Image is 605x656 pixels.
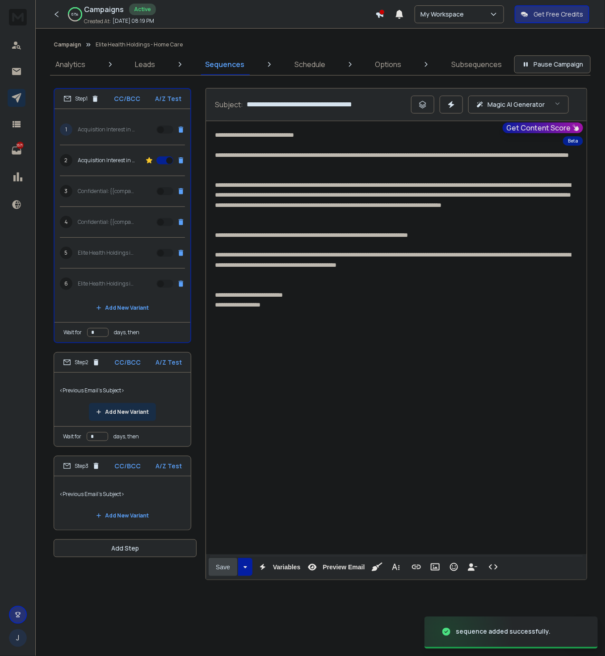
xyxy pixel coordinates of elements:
div: Step 1 [63,95,99,103]
p: Created At: [84,18,111,25]
p: CC/BCC [115,358,141,367]
button: Variables [254,558,302,576]
button: J [9,629,27,647]
button: Save [209,558,237,576]
span: 1 [60,123,72,136]
button: Preview Email [304,558,366,576]
span: Preview Email [321,563,366,571]
p: Confidential: {{companyName}} a fit? [78,219,135,226]
button: Get Content Score [503,122,583,133]
div: sequence added successfully. [456,627,550,636]
p: <Previous Email's Subject> [59,378,185,403]
button: Pause Campaign [514,55,591,73]
p: Schedule [294,59,325,70]
li: Step2CC/BCCA/Z Test<Previous Email's Subject>Add New VariantWait fordays, then [54,352,191,447]
a: 1671 [8,142,25,160]
span: 5 [60,247,72,259]
a: Schedule [289,54,331,75]
p: A/Z Test [155,462,182,471]
button: Get Free Credits [515,5,589,23]
p: Wait for [63,433,81,440]
p: Elite Health Holdings - Home Care [96,41,183,48]
span: 4 [60,216,72,228]
button: Campaign [54,41,81,48]
button: More Text [387,558,404,576]
p: days, then [113,433,139,440]
p: Get Free Credits [534,10,583,19]
div: Beta [563,136,583,146]
div: Active [129,4,156,15]
span: Variables [271,563,302,571]
p: Options [375,59,401,70]
p: Leads [135,59,155,70]
button: Insert Unsubscribe Link [464,558,481,576]
p: Sequences [205,59,244,70]
p: My Workspace [420,10,467,19]
a: Options [370,54,407,75]
p: Confidential: {{companyName}} a fit? [78,188,135,195]
p: A/Z Test [155,358,182,367]
p: Magic AI Generator [487,100,545,109]
button: Clean HTML [369,558,386,576]
p: Subject: [215,99,243,110]
span: 6 [60,278,72,290]
p: Elite Health Holdings is interested in acquiring {{companyName}} [78,280,135,287]
button: Magic AI Generator [468,96,569,114]
div: Step 3 [63,462,100,470]
li: Step1CC/BCCA/Z Test1Acquisition Interest in {{companyName}}2Acquisition Interest in {{companyName... [54,88,191,343]
a: Analytics [50,54,91,75]
p: Acquisition Interest in {{companyName}} [78,126,135,133]
p: Acquisition Interest in {{companyName}} [78,157,135,164]
span: 2 [60,154,72,167]
p: Subsequences [451,59,502,70]
a: Sequences [200,54,250,75]
button: Add Step [54,539,197,557]
p: Analytics [55,59,85,70]
h1: Campaigns [84,4,124,15]
button: Add New Variant [89,403,156,421]
button: Add New Variant [89,507,156,525]
p: 67 % [72,12,79,17]
button: Code View [485,558,502,576]
span: 3 [60,185,72,198]
button: Insert Link (Ctrl+K) [408,558,425,576]
p: days, then [114,329,139,336]
p: [DATE] 08:19 PM [113,17,154,25]
p: Wait for [63,329,82,336]
a: Subsequences [446,54,507,75]
a: Leads [130,54,161,75]
p: CC/BCC [114,94,140,103]
button: Add New Variant [89,299,156,317]
p: 1671 [17,142,24,149]
li: Step3CC/BCCA/Z Test<Previous Email's Subject>Add New Variant [54,456,191,530]
button: Emoticons [445,558,462,576]
p: <Previous Email's Subject> [59,482,185,507]
p: CC/BCC [115,462,141,471]
button: Insert Image (Ctrl+P) [427,558,444,576]
div: Step 2 [63,358,100,366]
p: Elite Health Holdings is interested in acquiring {{companyName}} [78,249,135,257]
p: A/Z Test [155,94,181,103]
